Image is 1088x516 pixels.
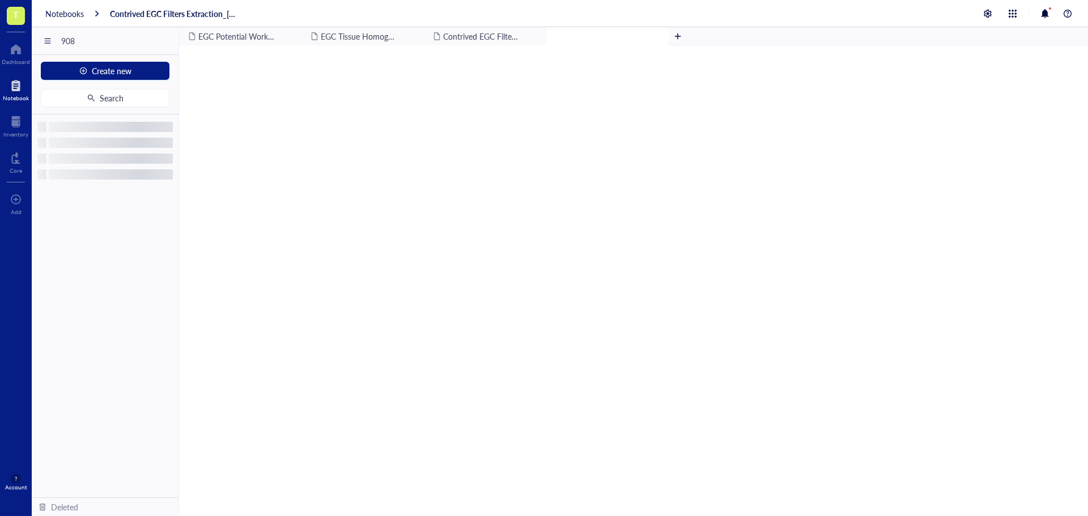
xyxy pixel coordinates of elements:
div: Add [11,208,22,215]
span: Search [100,93,124,103]
button: Search [41,89,169,107]
a: Contrived EGC Filters Extraction_[DATE] [110,8,238,19]
span: 908 [61,36,173,46]
div: Core [10,167,22,174]
a: Notebook [3,76,29,101]
span: T [13,7,19,22]
a: Dashboard [2,40,30,65]
a: Core [10,149,22,174]
span: ? [15,475,17,482]
div: Inventory [3,131,28,138]
a: Notebooks [45,8,84,19]
div: Deleted [51,501,78,513]
span: Create new [92,66,131,75]
button: Create new [41,62,169,80]
a: Inventory [3,113,28,138]
div: Dashboard [2,58,30,65]
div: Account [5,484,27,491]
div: Notebook [3,95,29,101]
